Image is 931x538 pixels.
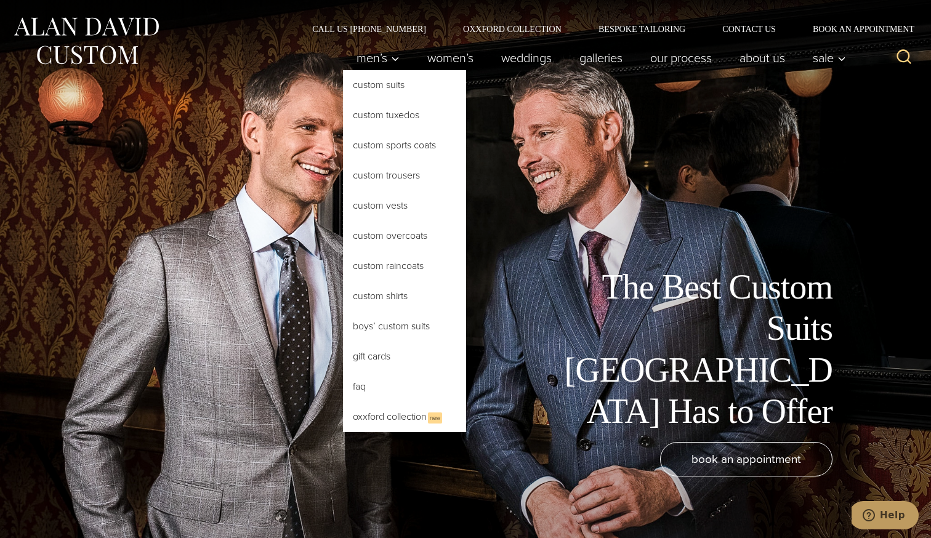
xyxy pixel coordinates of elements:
[555,267,832,432] h1: The Best Custom Suits [GEOGRAPHIC_DATA] Has to Offer
[343,372,466,401] a: FAQ
[343,342,466,371] a: Gift Cards
[343,46,853,70] nav: Primary Navigation
[799,46,853,70] button: Child menu of Sale
[343,251,466,281] a: Custom Raincoats
[794,25,919,33] a: Book an Appointment
[445,25,580,33] a: Oxxford Collection
[566,46,637,70] a: Galleries
[428,412,442,424] span: New
[343,100,466,130] a: Custom Tuxedos
[889,43,919,73] button: View Search Form
[343,311,466,341] a: Boys’ Custom Suits
[294,25,445,33] a: Call Us [PHONE_NUMBER]
[726,46,799,70] a: About Us
[343,70,466,100] a: Custom Suits
[343,191,466,220] a: Custom Vests
[637,46,726,70] a: Our Process
[580,25,704,33] a: Bespoke Tailoring
[704,25,794,33] a: Contact Us
[294,25,919,33] nav: Secondary Navigation
[343,130,466,160] a: Custom Sports Coats
[488,46,566,70] a: weddings
[660,442,832,476] a: book an appointment
[343,221,466,251] a: Custom Overcoats
[343,46,414,70] button: Child menu of Men’s
[691,450,801,468] span: book an appointment
[852,501,919,532] iframe: Opens a widget where you can chat to one of our agents
[414,46,488,70] a: Women’s
[343,402,466,432] a: Oxxford CollectionNew
[343,281,466,311] a: Custom Shirts
[12,14,160,68] img: Alan David Custom
[343,161,466,190] a: Custom Trousers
